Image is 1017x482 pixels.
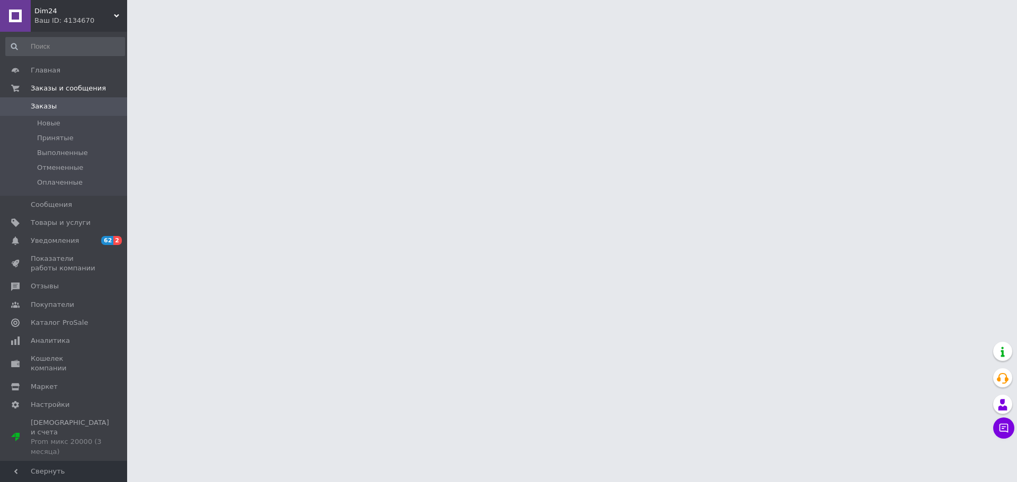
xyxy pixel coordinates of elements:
[5,37,125,56] input: Поиск
[31,200,72,210] span: Сообщения
[34,16,127,25] div: Ваш ID: 4134670
[31,84,106,93] span: Заказы и сообщения
[31,254,98,273] span: Показатели работы компании
[31,236,79,245] span: Уведомления
[31,354,98,373] span: Кошелек компании
[37,148,88,158] span: Выполненные
[37,163,83,172] span: Отмененные
[31,382,58,392] span: Маркет
[101,236,113,245] span: 62
[31,400,69,410] span: Настройки
[113,236,122,245] span: 2
[31,318,88,328] span: Каталог ProSale
[993,417,1014,439] button: Чат с покупателем
[31,418,109,457] span: [DEMOGRAPHIC_DATA] и счета
[31,281,59,291] span: Отзывы
[31,336,70,345] span: Аналитика
[31,437,109,456] div: Prom микс 20000 (3 месяца)
[37,178,83,187] span: Оплаченные
[37,119,60,128] span: Новые
[31,102,57,111] span: Заказы
[34,6,114,16] span: Dim24
[31,300,74,310] span: Покупатели
[31,218,91,228] span: Товары и услуги
[31,66,60,75] span: Главная
[37,133,74,143] span: Принятые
